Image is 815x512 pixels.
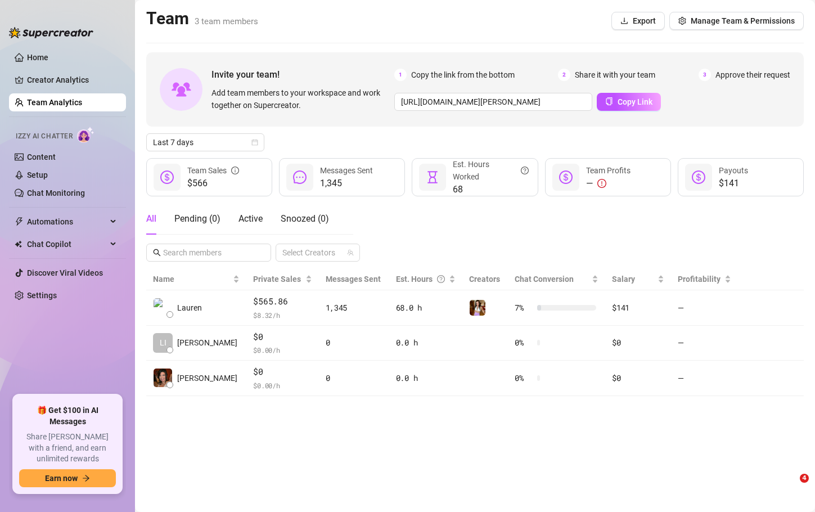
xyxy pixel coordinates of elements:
[27,98,82,107] a: Team Analytics
[231,164,239,177] span: info-circle
[326,275,381,284] span: Messages Sent
[153,249,161,257] span: search
[253,330,312,344] span: $0
[605,97,613,105] span: copy
[195,16,258,26] span: 3 team members
[671,326,738,361] td: —
[719,166,748,175] span: Payouts
[27,291,57,300] a: Settings
[396,336,456,349] div: 0.0 h
[15,217,24,226] span: thunderbolt
[394,69,407,81] span: 1
[612,302,664,314] div: $141
[45,474,78,483] span: Earn now
[27,235,107,253] span: Chat Copilot
[715,69,790,81] span: Approve their request
[692,170,705,184] span: dollar-circle
[253,275,301,284] span: Private Sales
[153,134,258,151] span: Last 7 days
[177,336,237,349] span: [PERSON_NAME]
[160,336,166,349] span: LI
[9,27,93,38] img: logo-BBDzfeDw.svg
[211,68,394,82] span: Invite your team!
[575,69,655,81] span: Share it with your team
[678,275,721,284] span: Profitability
[669,12,804,30] button: Manage Team & Permissions
[146,268,246,290] th: Name
[515,302,533,314] span: 7 %
[326,336,382,349] div: 0
[671,361,738,396] td: —
[470,300,485,316] img: Elena
[559,170,573,184] span: dollar-circle
[154,298,172,317] img: Lauren
[211,87,390,111] span: Add team members to your workspace and work together on Supercreator.
[453,158,528,183] div: Est. Hours Worked
[187,177,239,190] span: $566
[82,474,90,482] span: arrow-right
[426,170,439,184] span: hourglass
[146,8,258,29] h2: Team
[163,246,255,259] input: Search members
[612,275,635,284] span: Salary
[453,183,528,196] span: 68
[396,372,456,384] div: 0.0 h
[27,152,56,161] a: Content
[253,380,312,391] span: $ 0.00 /h
[281,213,329,224] span: Snoozed ( 0 )
[719,177,748,190] span: $141
[253,309,312,321] span: $ 8.32 /h
[437,273,445,285] span: question-circle
[238,213,263,224] span: Active
[691,16,795,25] span: Manage Team & Permissions
[19,432,116,465] span: Share [PERSON_NAME] with a friend, and earn unlimited rewards
[19,405,116,427] span: 🎁 Get $100 in AI Messages
[618,97,652,106] span: Copy Link
[253,344,312,356] span: $ 0.00 /h
[612,336,664,349] div: $0
[521,158,529,183] span: question-circle
[146,212,156,226] div: All
[462,268,508,290] th: Creators
[597,179,606,188] span: exclamation-circle
[671,290,738,326] td: —
[800,474,809,483] span: 4
[154,369,172,387] img: Sarah Kirinsky
[16,131,73,142] span: Izzy AI Chatter
[19,469,116,487] button: Earn nowarrow-right
[396,273,447,285] div: Est. Hours
[597,93,661,111] button: Copy Link
[411,69,515,81] span: Copy the link from the bottom
[347,249,354,256] span: team
[777,474,804,501] iframe: Intercom live chat
[253,365,312,379] span: $0
[326,302,382,314] div: 1,345
[153,273,231,285] span: Name
[27,170,48,179] a: Setup
[251,139,258,146] span: calendar
[320,166,373,175] span: Messages Sent
[320,177,373,190] span: 1,345
[27,213,107,231] span: Automations
[27,71,117,89] a: Creator Analytics
[699,69,711,81] span: 3
[27,268,103,277] a: Discover Viral Videos
[515,336,533,349] span: 0 %
[27,53,48,62] a: Home
[558,69,570,81] span: 2
[187,164,239,177] div: Team Sales
[293,170,307,184] span: message
[620,17,628,25] span: download
[611,12,665,30] button: Export
[177,302,202,314] span: Lauren
[515,372,533,384] span: 0 %
[253,295,312,308] span: $565.86
[174,212,220,226] div: Pending ( 0 )
[515,275,574,284] span: Chat Conversion
[586,177,631,190] div: —
[77,127,94,143] img: AI Chatter
[633,16,656,25] span: Export
[396,302,456,314] div: 68.0 h
[15,240,22,248] img: Chat Copilot
[678,17,686,25] span: setting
